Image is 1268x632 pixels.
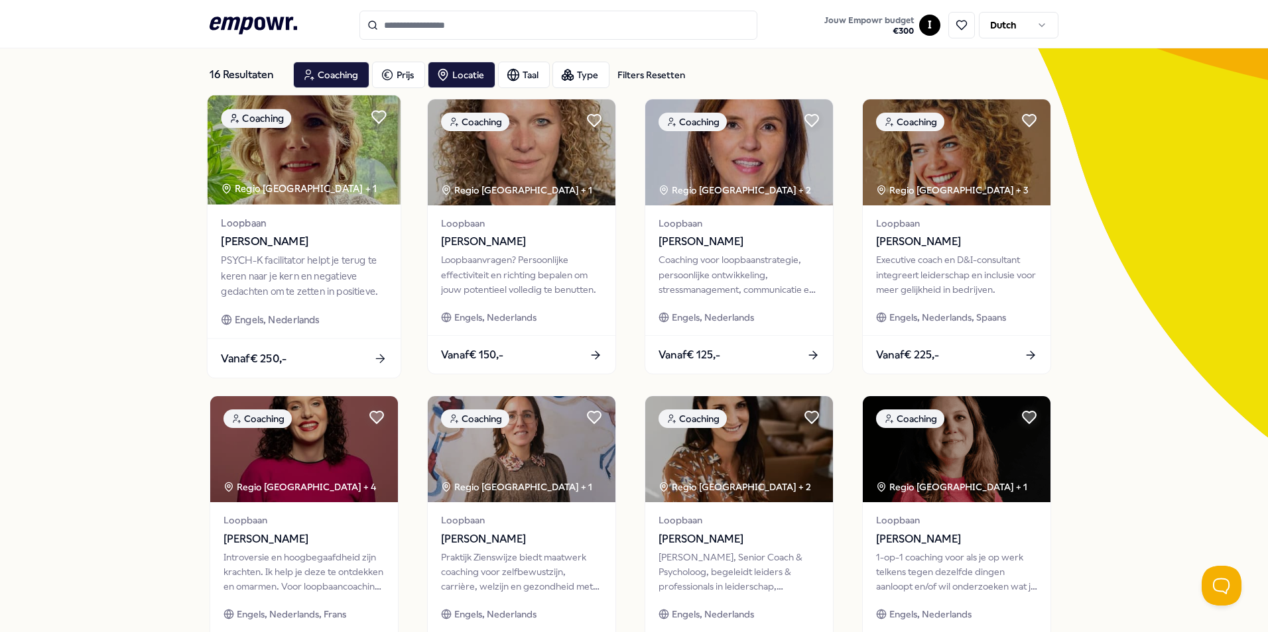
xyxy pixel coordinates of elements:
[223,531,385,548] span: [PERSON_NAME]
[876,252,1037,297] div: Executive coach en D&I-consultant integreert leiderschap en inclusie voor meer gelijkheid in bedr...
[659,252,820,297] div: Coaching voor loopbaanstrategie, persoonlijke ontwikkeling, stressmanagement, communicatie en wer...
[876,216,1037,231] span: Loopbaan
[441,216,602,231] span: Loopbaan
[876,409,944,428] div: Coaching
[293,62,369,88] button: Coaching
[659,183,811,197] div: Regio [GEOGRAPHIC_DATA] + 2
[876,531,1037,548] span: [PERSON_NAME]
[659,513,820,527] span: Loopbaan
[876,346,939,364] span: Vanaf € 225,-
[863,99,1050,205] img: package image
[221,253,387,299] div: PSYCH-K facilitator helpt je terug te keren naar je kern en negatieve gedachten om te zetten in p...
[441,550,602,594] div: Praktijk Zienswijze biedt maatwerk coaching voor zelfbewustzijn, carrière, welzijn en gezondheid ...
[659,346,720,364] span: Vanaf € 125,-
[822,13,917,39] button: Jouw Empowr budget€300
[889,607,972,621] span: Engels, Nederlands
[223,480,376,494] div: Regio [GEOGRAPHIC_DATA] + 4
[876,550,1037,594] div: 1-op-1 coaching voor als je op werk telkens tegen dezelfde dingen aanloopt en/of wil onderzoeken ...
[862,99,1051,374] a: package imageCoachingRegio [GEOGRAPHIC_DATA] + 3Loopbaan[PERSON_NAME]Executive coach en D&I-consu...
[876,183,1029,197] div: Regio [GEOGRAPHIC_DATA] + 3
[876,480,1027,494] div: Regio [GEOGRAPHIC_DATA] + 1
[221,233,387,250] span: [PERSON_NAME]
[427,99,616,374] a: package imageCoachingRegio [GEOGRAPHIC_DATA] + 1Loopbaan[PERSON_NAME]Loopbaanvragen? Persoonlijke...
[441,409,509,428] div: Coaching
[441,252,602,297] div: Loopbaanvragen? Persoonlijke effectiviteit en richting bepalen om jouw potentieel volledig te ben...
[659,233,820,250] span: [PERSON_NAME]
[441,513,602,527] span: Loopbaan
[223,513,385,527] span: Loopbaan
[441,183,592,197] div: Regio [GEOGRAPHIC_DATA] + 1
[617,68,685,82] div: Filters Resetten
[207,95,402,379] a: package imageCoachingRegio [GEOGRAPHIC_DATA] + 1Loopbaan[PERSON_NAME]PSYCH-K facilitator helpt je...
[889,310,1006,325] span: Engels, Nederlands, Spaans
[659,480,811,494] div: Regio [GEOGRAPHIC_DATA] + 2
[672,607,754,621] span: Engels, Nederlands
[819,11,919,39] a: Jouw Empowr budget€300
[659,550,820,594] div: [PERSON_NAME], Senior Coach & Psycholoog, begeleidt leiders & professionals in leiderschap, loopb...
[863,396,1050,502] img: package image
[441,113,509,131] div: Coaching
[372,62,425,88] button: Prijs
[454,607,537,621] span: Engels, Nederlands
[552,62,609,88] button: Type
[441,531,602,548] span: [PERSON_NAME]
[1202,566,1241,606] iframe: Help Scout Beacon - Open
[824,26,914,36] span: € 300
[428,396,615,502] img: package image
[221,109,291,128] div: Coaching
[237,607,346,621] span: Engels, Nederlands, Frans
[428,99,615,205] img: package image
[223,409,292,428] div: Coaching
[441,346,503,364] span: Vanaf € 150,-
[441,480,592,494] div: Regio [GEOGRAPHIC_DATA] + 1
[359,11,757,40] input: Search for products, categories or subcategories
[235,312,320,327] span: Engels, Nederlands
[672,310,754,325] span: Engels, Nederlands
[221,350,286,367] span: Vanaf € 250,-
[210,62,283,88] div: 16 Resultaten
[876,233,1037,250] span: [PERSON_NAME]
[498,62,550,88] button: Taal
[659,531,820,548] span: [PERSON_NAME]
[919,15,940,36] button: I
[221,181,377,196] div: Regio [GEOGRAPHIC_DATA] + 1
[659,409,727,428] div: Coaching
[208,95,401,205] img: package image
[221,215,387,231] span: Loopbaan
[876,513,1037,527] span: Loopbaan
[876,113,944,131] div: Coaching
[645,99,833,205] img: package image
[824,15,914,26] span: Jouw Empowr budget
[645,99,834,374] a: package imageCoachingRegio [GEOGRAPHIC_DATA] + 2Loopbaan[PERSON_NAME]Coaching voor loopbaanstrate...
[659,216,820,231] span: Loopbaan
[223,550,385,594] div: Introversie en hoogbegaafdheid zijn krachten. Ik help je deze te ontdekken en omarmen. Voor loopb...
[645,396,833,502] img: package image
[659,113,727,131] div: Coaching
[441,233,602,250] span: [PERSON_NAME]
[428,62,495,88] button: Locatie
[210,396,398,502] img: package image
[454,310,537,325] span: Engels, Nederlands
